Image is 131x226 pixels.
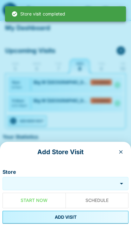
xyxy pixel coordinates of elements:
button: Start Now [3,193,66,208]
button: Open [117,179,126,188]
div: Now or Scheduled [3,193,128,208]
p: Add Store Visit [5,147,116,157]
div: Store visit completed [11,8,65,20]
button: Schedule [65,193,129,208]
button: ADD VISIT [3,211,128,223]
